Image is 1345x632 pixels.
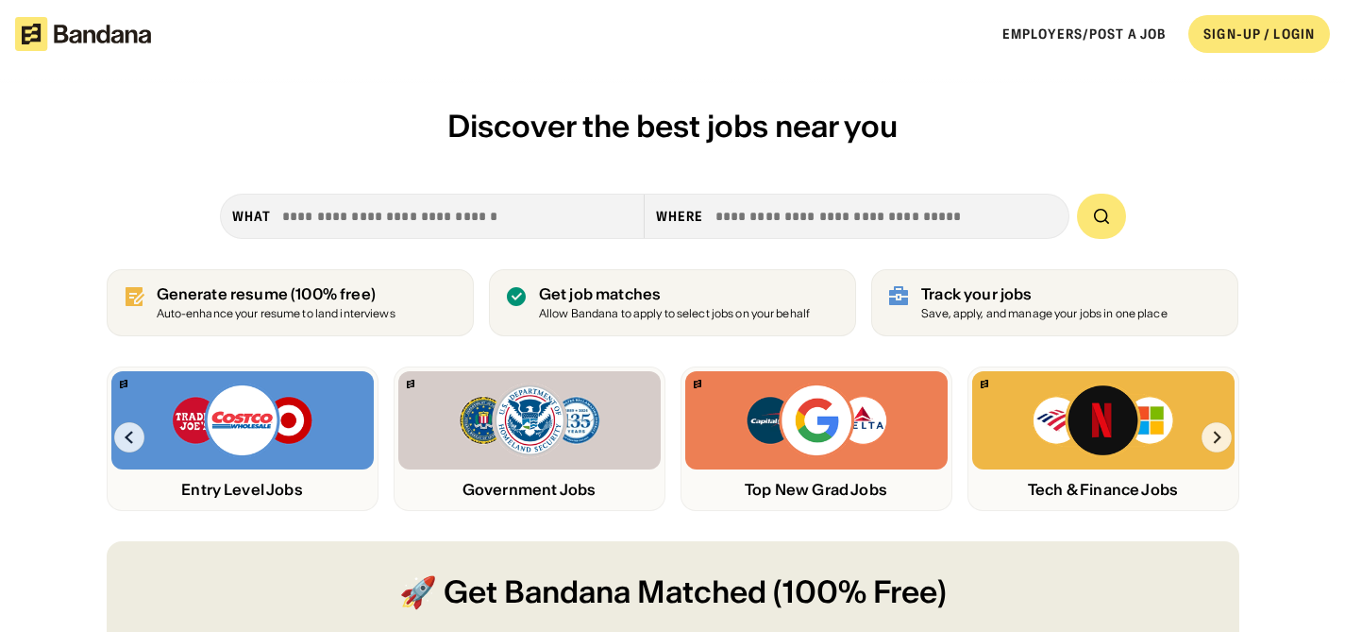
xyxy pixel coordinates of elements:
[539,308,810,320] div: Allow Bandana to apply to select jobs on your behalf
[111,481,374,499] div: Entry Level Jobs
[399,572,766,614] span: 🚀 Get Bandana Matched
[114,422,144,453] img: Left Arrow
[291,284,376,303] span: (100% free)
[489,269,856,336] a: Get job matches Allow Bandana to apply to select jobs on your behalf
[921,285,1168,303] div: Track your jobs
[232,208,271,225] div: what
[458,383,601,458] img: FBI, DHS, MWRD logos
[921,308,1168,320] div: Save, apply, and manage your jobs in one place
[157,285,395,303] div: Generate resume
[539,285,810,303] div: Get job matches
[972,481,1235,499] div: Tech & Finance Jobs
[871,269,1238,336] a: Track your jobs Save, apply, and manage your jobs in one place
[398,481,661,499] div: Government Jobs
[1032,383,1174,458] img: Bank of America, Netflix, Microsoft logos
[407,380,414,388] img: Bandana logo
[745,383,888,458] img: Capital One, Google, Delta logos
[107,269,474,336] a: Generate resume (100% free)Auto-enhance your resume to land interviews
[394,367,665,511] a: Bandana logoFBI, DHS, MWRD logosGovernment Jobs
[1002,26,1166,43] a: Employers/Post a job
[694,380,701,388] img: Bandana logo
[447,107,898,145] span: Discover the best jobs near you
[681,367,952,511] a: Bandana logoCapital One, Google, Delta logosTop New Grad Jobs
[15,17,151,51] img: Bandana logotype
[967,367,1239,511] a: Bandana logoBank of America, Netflix, Microsoft logosTech & Finance Jobs
[171,383,314,458] img: Trader Joe’s, Costco, Target logos
[773,572,947,614] span: (100% Free)
[1203,26,1315,43] div: SIGN-UP / LOGIN
[120,380,127,388] img: Bandana logo
[157,308,395,320] div: Auto-enhance your resume to land interviews
[656,208,704,225] div: Where
[981,380,988,388] img: Bandana logo
[685,481,948,499] div: Top New Grad Jobs
[107,367,378,511] a: Bandana logoTrader Joe’s, Costco, Target logosEntry Level Jobs
[1202,422,1232,453] img: Right Arrow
